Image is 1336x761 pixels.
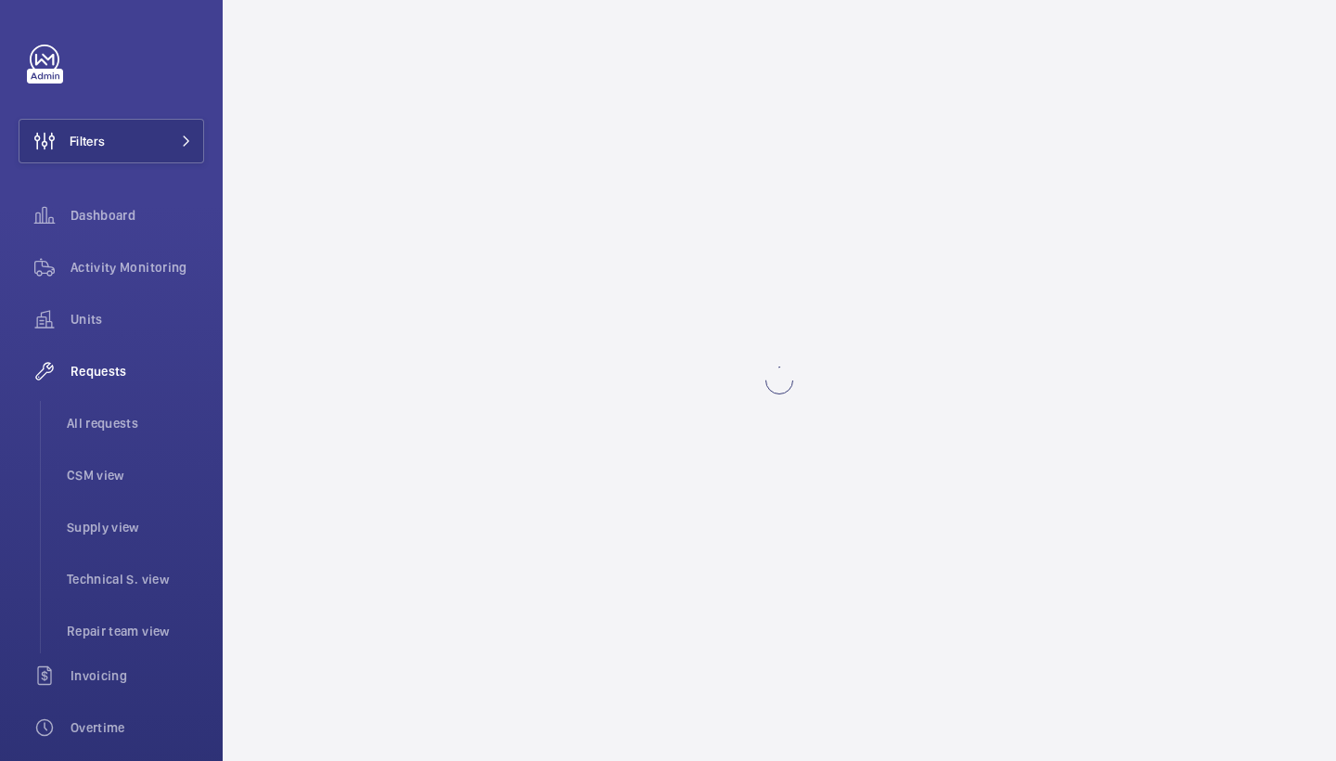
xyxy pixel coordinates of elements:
span: Units [71,310,204,329]
span: CSM view [67,466,204,484]
span: Filters [70,132,105,150]
span: Technical S. view [67,570,204,588]
span: Dashboard [71,206,204,225]
button: Filters [19,119,204,163]
span: Repair team view [67,622,204,640]
span: Invoicing [71,666,204,685]
span: Requests [71,362,204,380]
span: All requests [67,414,204,432]
span: Overtime [71,718,204,737]
span: Supply view [67,518,204,536]
span: Activity Monitoring [71,258,204,277]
